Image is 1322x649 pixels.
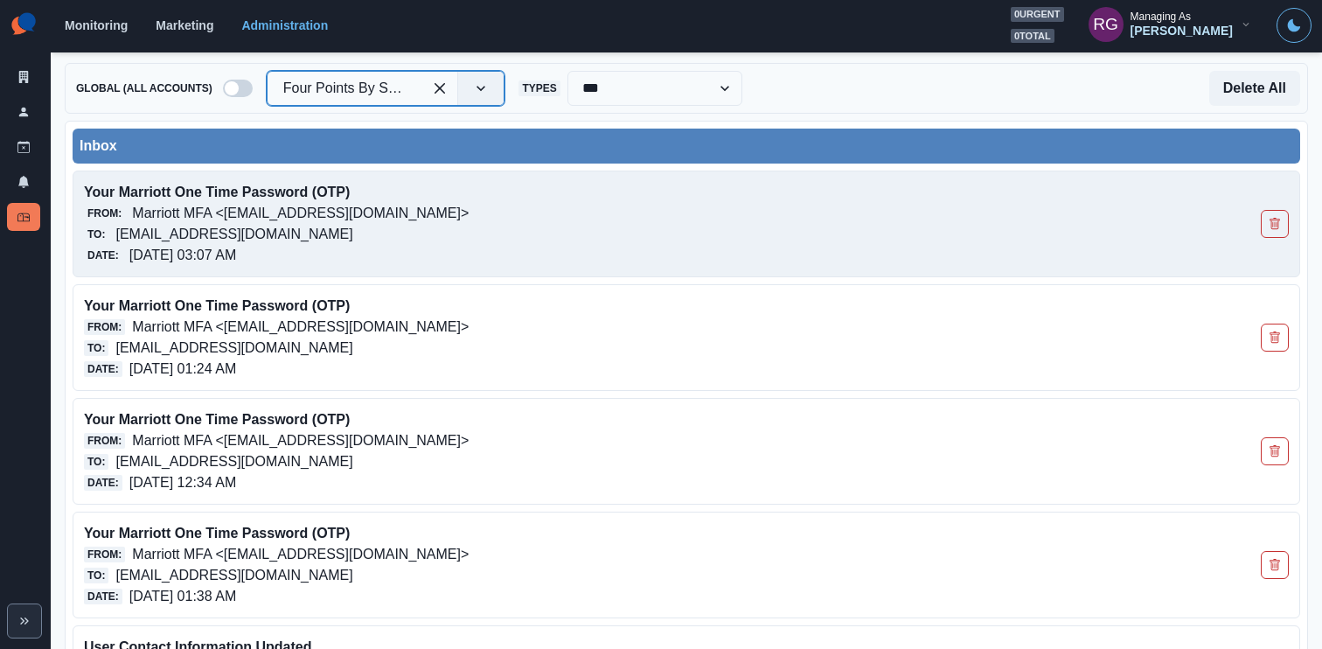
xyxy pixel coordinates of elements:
p: Marriott MFA <[EMAIL_ADDRESS][DOMAIN_NAME]> [132,544,469,565]
p: [DATE] 03:07 AM [129,245,236,266]
div: Russel Gabiosa [1093,3,1118,45]
p: Marriott MFA <[EMAIL_ADDRESS][DOMAIN_NAME]> [132,430,469,451]
button: Delete Email [1261,551,1289,579]
div: Clear selected options [426,74,454,102]
p: Your Marriott One Time Password (OTP) [84,296,1047,317]
span: To: [84,227,108,242]
span: To: [84,568,108,583]
button: Managing As[PERSON_NAME] [1075,7,1266,42]
p: Marriott MFA <[EMAIL_ADDRESS][DOMAIN_NAME]> [132,317,469,338]
p: [EMAIL_ADDRESS][DOMAIN_NAME] [115,338,352,359]
a: Draft Posts [7,133,40,161]
p: [DATE] 01:24 AM [129,359,236,380]
button: Toggle Mode [1277,8,1312,43]
a: Monitoring [65,18,128,32]
span: Date: [84,248,122,263]
p: [EMAIL_ADDRESS][DOMAIN_NAME] [115,451,352,472]
span: Date: [84,361,122,377]
button: Delete Email [1261,210,1289,238]
p: Your Marriott One Time Password (OTP) [84,182,1047,203]
span: From: [84,547,125,562]
a: Administration [241,18,328,32]
p: Your Marriott One Time Password (OTP) [84,409,1047,430]
span: Types [518,80,560,96]
p: [EMAIL_ADDRESS][DOMAIN_NAME] [115,565,352,586]
button: Delete Email [1261,437,1289,465]
span: To: [84,454,108,470]
span: From: [84,433,125,449]
span: Date: [84,589,122,604]
span: Date: [84,475,122,491]
div: Managing As [1131,10,1191,23]
a: Users [7,98,40,126]
span: 0 total [1011,29,1054,44]
a: Marketing [156,18,213,32]
span: From: [84,319,125,335]
p: Marriott MFA <[EMAIL_ADDRESS][DOMAIN_NAME]> [132,203,469,224]
p: [EMAIL_ADDRESS][DOMAIN_NAME] [115,224,352,245]
button: Delete Email [1261,324,1289,352]
span: 0 urgent [1011,7,1064,22]
a: Clients [7,63,40,91]
button: Expand [7,604,42,639]
span: Global (All Accounts) [73,80,216,96]
p: [DATE] 01:38 AM [129,586,236,607]
p: Your Marriott One Time Password (OTP) [84,523,1047,544]
p: [DATE] 12:34 AM [129,472,236,493]
div: [PERSON_NAME] [1131,24,1233,38]
a: Inbox [7,203,40,231]
span: To: [84,340,108,356]
button: Delete All [1209,71,1300,106]
a: Notifications [7,168,40,196]
div: Inbox [80,136,1293,157]
span: From: [84,206,125,221]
